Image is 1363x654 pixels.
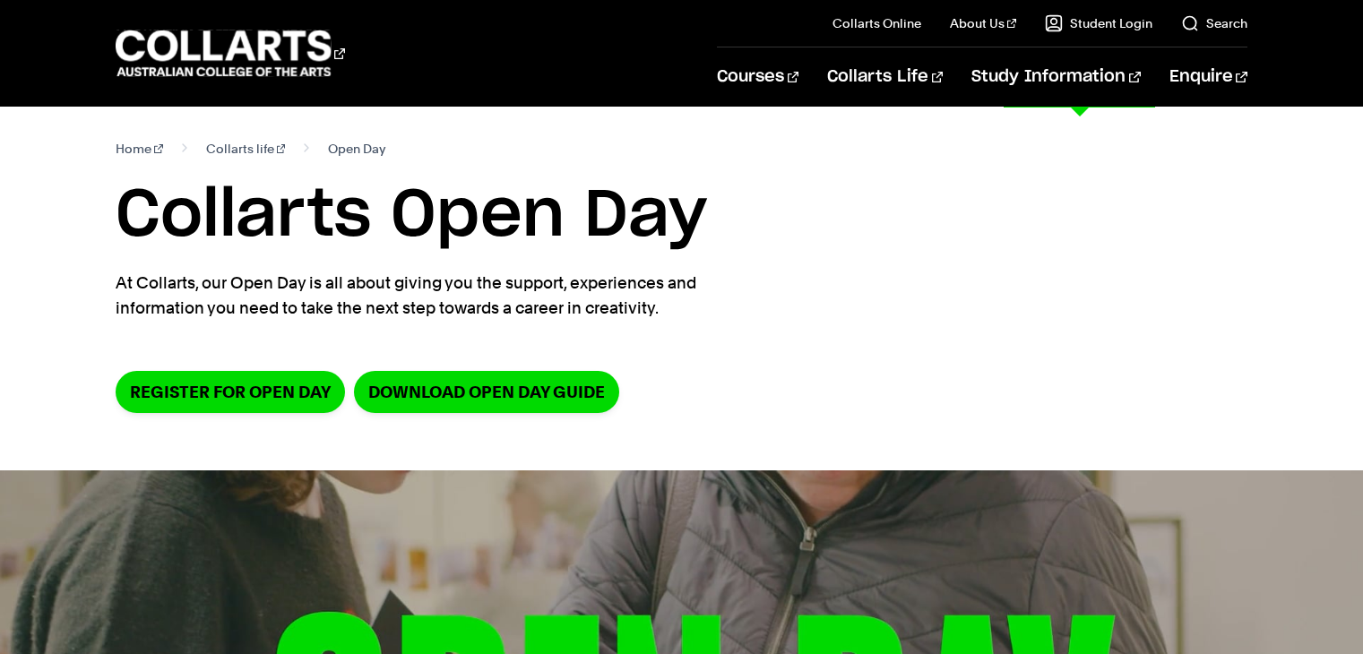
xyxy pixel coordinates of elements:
[832,14,921,32] a: Collarts Online
[206,136,286,161] a: Collarts life
[116,176,1247,256] h1: Collarts Open Day
[1169,47,1247,107] a: Enquire
[950,14,1016,32] a: About Us
[116,371,345,413] a: Register for Open Day
[328,136,385,161] span: Open Day
[1045,14,1152,32] a: Student Login
[827,47,943,107] a: Collarts Life
[116,28,345,79] div: Go to homepage
[717,47,798,107] a: Courses
[354,371,619,413] a: DOWNLOAD OPEN DAY GUIDE
[116,136,163,161] a: Home
[116,271,770,321] p: At Collarts, our Open Day is all about giving you the support, experiences and information you ne...
[1181,14,1247,32] a: Search
[971,47,1140,107] a: Study Information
